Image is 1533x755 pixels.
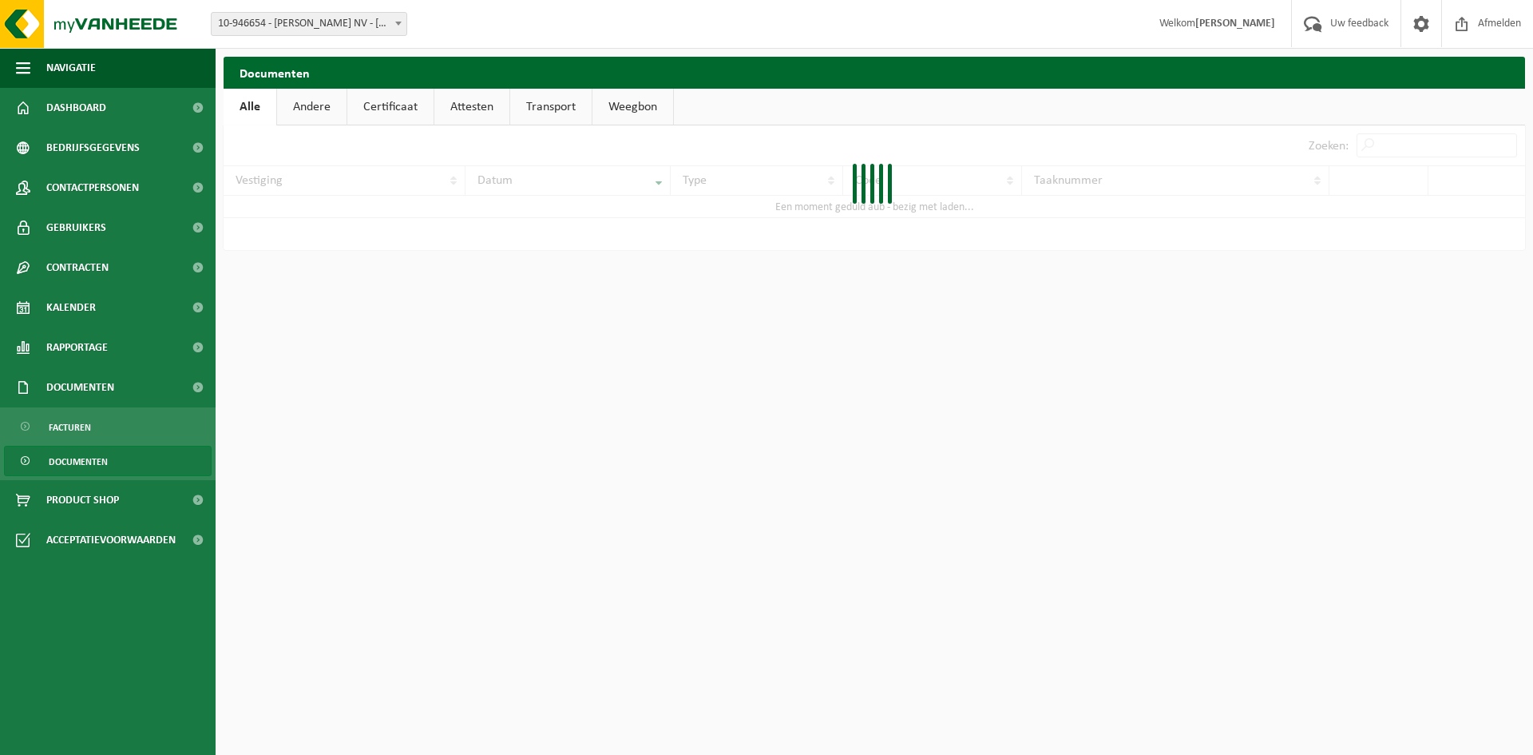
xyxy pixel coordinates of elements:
[46,208,106,248] span: Gebruikers
[46,248,109,288] span: Contracten
[49,447,108,477] span: Documenten
[434,89,509,125] a: Attesten
[211,12,407,36] span: 10-946654 - BOONE NV - POPERINGE
[510,89,592,125] a: Transport
[46,88,106,128] span: Dashboard
[277,89,347,125] a: Andere
[592,89,673,125] a: Weegbon
[49,412,91,443] span: Facturen
[4,411,212,442] a: Facturen
[46,480,119,520] span: Product Shop
[46,128,140,168] span: Bedrijfsgegevens
[4,446,212,476] a: Documenten
[46,288,96,328] span: Kalender
[347,89,434,125] a: Certificaat
[224,57,1525,88] h2: Documenten
[46,168,139,208] span: Contactpersonen
[46,48,96,88] span: Navigatie
[46,368,114,407] span: Documenten
[46,520,176,560] span: Acceptatievoorwaarden
[1195,18,1275,30] strong: [PERSON_NAME]
[46,328,108,368] span: Rapportage
[224,89,276,125] a: Alle
[212,13,406,35] span: 10-946654 - BOONE NV - POPERINGE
